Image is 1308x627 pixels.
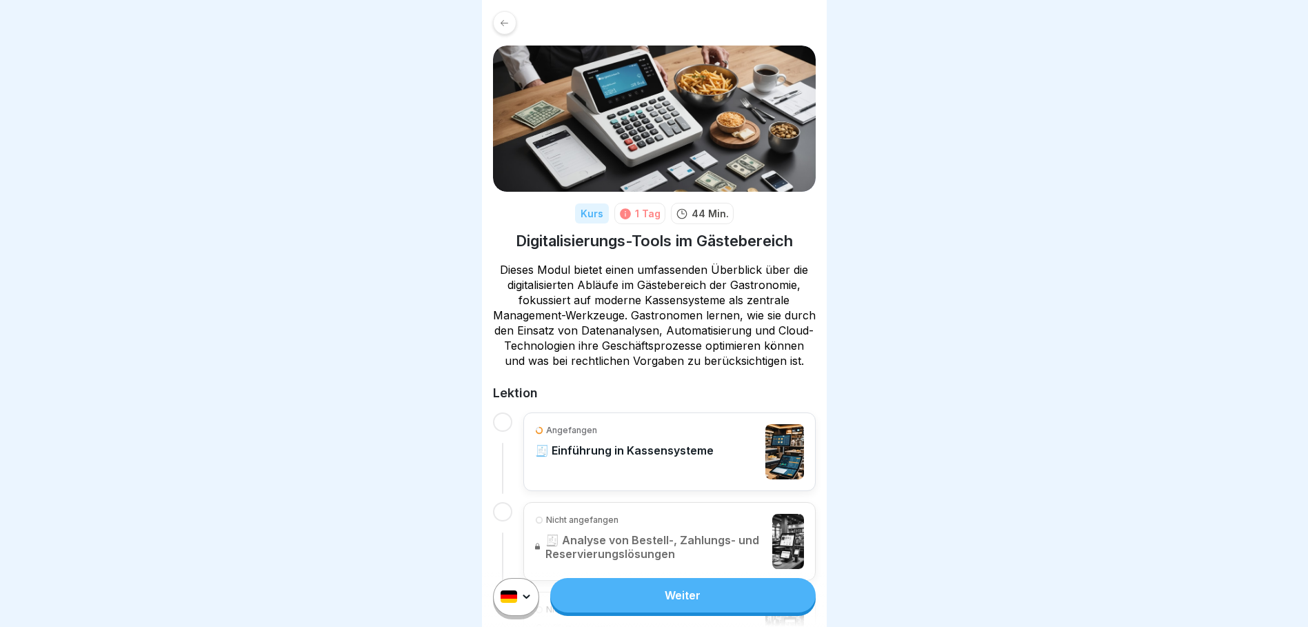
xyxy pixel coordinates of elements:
img: u5o6hwt2vfcozzv2rxj2ipth.png [493,46,816,192]
p: Angefangen [546,424,597,437]
p: 🧾 Einführung in Kassensysteme [535,444,714,457]
a: Weiter [550,578,815,613]
a: Angefangen🧾 Einführung in Kassensysteme [535,424,804,479]
img: ibysh3wzatzstfs49kqagmgl.png [765,424,804,479]
img: de.svg [501,591,517,604]
p: Dieses Modul bietet einen umfassenden Überblick über die digitalisierten Abläufe im Gästebereich ... [493,262,816,368]
div: Kurs [575,203,609,223]
h1: Digitalisierungs-Tools im Gästebereich [516,231,793,251]
h2: Lektion [493,385,816,401]
div: 1 Tag [635,206,661,221]
p: 44 Min. [692,206,729,221]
